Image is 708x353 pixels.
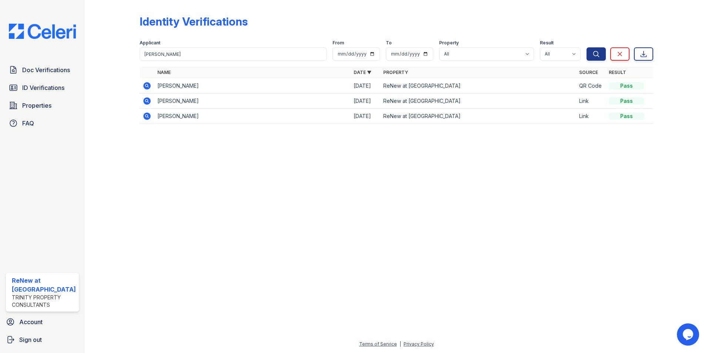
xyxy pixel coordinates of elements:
td: [PERSON_NAME] [154,94,351,109]
label: Property [439,40,459,46]
span: FAQ [22,119,34,128]
a: Name [157,70,171,75]
div: | [400,341,401,347]
td: [DATE] [351,94,380,109]
a: Source [579,70,598,75]
td: QR Code [576,78,606,94]
a: Date ▼ [354,70,371,75]
img: CE_Logo_Blue-a8612792a0a2168367f1c8372b55b34899dd931a85d93a1a3d3e32e68fde9ad4.png [3,24,82,39]
td: ReNew at [GEOGRAPHIC_DATA] [380,109,577,124]
a: Doc Verifications [6,63,79,77]
div: Pass [609,112,644,120]
div: ReNew at [GEOGRAPHIC_DATA] [12,276,76,294]
span: Properties [22,101,51,110]
span: Doc Verifications [22,65,70,74]
td: Link [576,109,606,124]
td: ReNew at [GEOGRAPHIC_DATA] [380,94,577,109]
div: Pass [609,97,644,105]
td: [DATE] [351,109,380,124]
div: Identity Verifications [140,15,248,28]
a: FAQ [6,116,79,131]
a: ID Verifications [6,80,79,95]
a: Sign out [3,332,82,347]
input: Search by name or phone number [140,47,327,61]
span: ID Verifications [22,83,64,92]
a: Account [3,315,82,329]
div: Pass [609,82,644,90]
span: Account [19,317,43,326]
td: Link [576,94,606,109]
td: [DATE] [351,78,380,94]
a: Result [609,70,626,75]
td: [PERSON_NAME] [154,78,351,94]
a: Properties [6,98,79,113]
td: ReNew at [GEOGRAPHIC_DATA] [380,78,577,94]
label: Result [540,40,554,46]
label: Applicant [140,40,160,46]
a: Privacy Policy [404,341,434,347]
iframe: chat widget [677,323,701,346]
label: To [386,40,392,46]
span: Sign out [19,335,42,344]
div: Trinity Property Consultants [12,294,76,309]
a: Property [383,70,408,75]
a: Terms of Service [359,341,397,347]
label: From [333,40,344,46]
td: [PERSON_NAME] [154,109,351,124]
